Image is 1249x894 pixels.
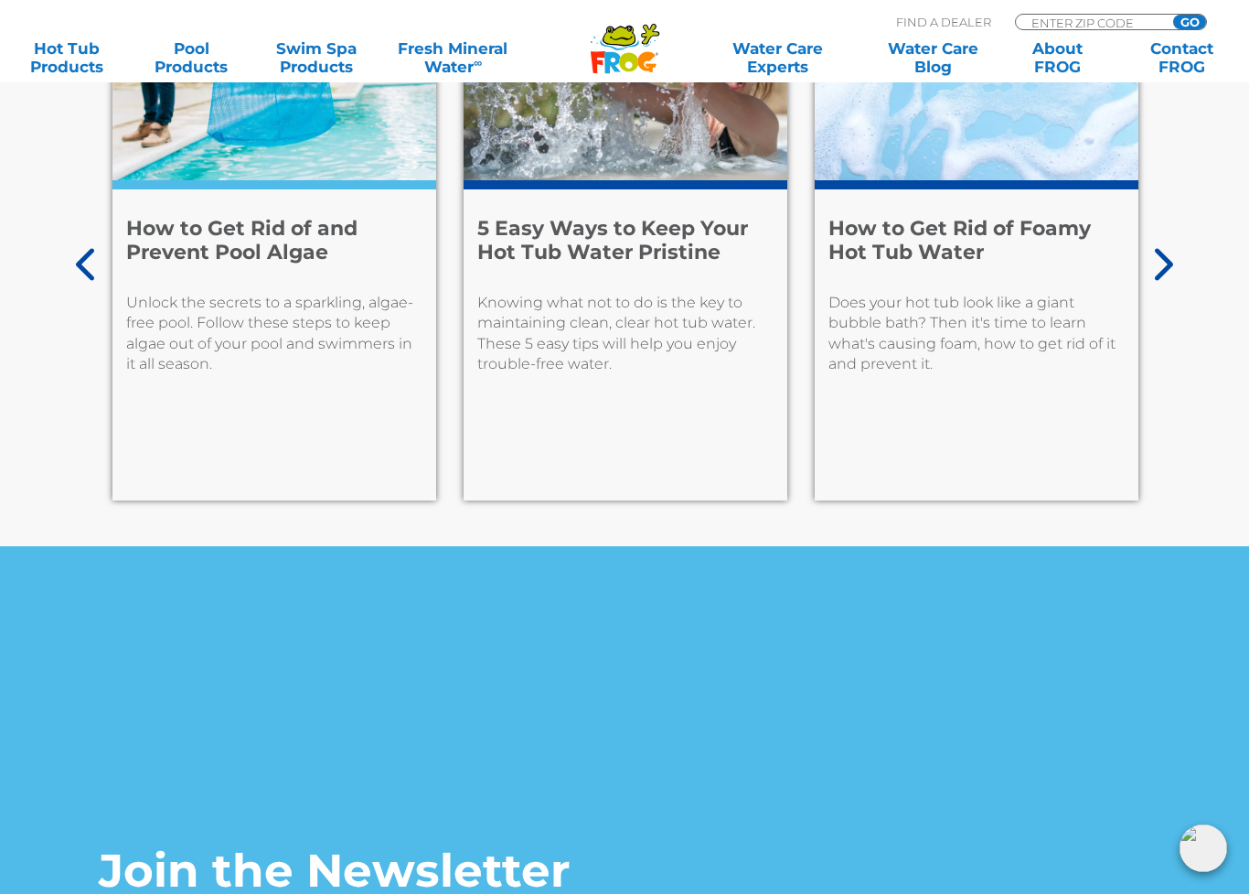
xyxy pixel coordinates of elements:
sup: ∞ [474,56,482,70]
a: Fresh MineralWater∞ [392,39,514,76]
p: Knowing what not to do is the key to maintaining clean, clear hot tub water. These 5 easy tips wi... [477,293,774,375]
a: AboutFROG [1009,39,1106,76]
input: GO [1173,15,1206,29]
a: Water CareExperts [699,39,856,76]
h4: How to Get Rid of Foamy Hot Tub Water [828,217,1125,265]
h4: How to Get Rid of and Prevent Pool Algae [126,217,422,265]
a: Water CareBlog [884,39,981,76]
a: Hot TubProducts [18,39,115,76]
input: Zip Code Form [1030,15,1153,30]
img: openIcon [1180,824,1227,872]
a: ContactFROG [1134,39,1231,76]
h4: 5 Easy Ways to Keep Your Hot Tub Water Pristine [477,217,774,265]
p: Find A Dealer [896,14,991,30]
p: Does your hot tub look like a giant bubble bath? Then it's time to learn what's causing foam, how... [828,293,1125,375]
p: Unlock the secrets to a sparkling, algae-free pool. Follow these steps to keep algae out of your ... [126,293,422,375]
a: PoolProducts [143,39,240,76]
a: Swim SpaProducts [268,39,365,76]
